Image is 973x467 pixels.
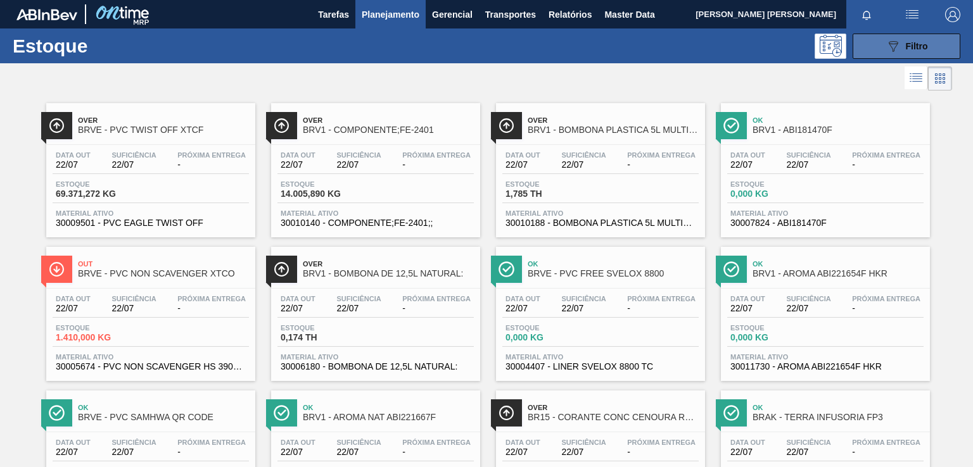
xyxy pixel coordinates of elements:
img: Ícone [49,405,65,421]
span: Ok [753,116,924,124]
span: Ok [753,260,924,268]
img: Ícone [723,261,739,277]
span: 30005674 - PVC NON SCAVENGER HS 3904.22 [56,362,246,371]
span: 22/07 [506,304,540,313]
div: Visão em Cards [928,66,952,90]
span: BRVE - PVC FREE SVELOX 8800 [528,269,699,278]
span: Over [78,116,249,124]
span: Material ativo [281,353,471,361]
img: TNhmsLtSVTkK8tSr43FrP2fwEKptu5GPRR3wAAAABJRU5ErkJggg== [16,9,77,20]
span: Material ativo [281,209,471,217]
span: 22/07 [561,160,606,170]
span: - [852,160,920,170]
button: Filtro [853,34,960,59]
span: 22/07 [111,160,156,170]
span: Estoque [56,180,144,188]
span: 22/07 [730,160,765,170]
span: Data out [56,295,91,302]
span: BRV1 - COMPONENTE;FE-2401 [303,125,474,135]
span: Próxima Entrega [627,439,696,446]
span: Planejamento [362,7,419,22]
span: 22/07 [281,447,315,457]
span: Filtro [906,41,928,51]
span: Suficiência [786,295,830,302]
span: Próxima Entrega [852,295,920,302]
span: Data out [730,151,765,159]
span: 22/07 [786,160,830,170]
span: Próxima Entrega [627,295,696,302]
span: Suficiência [336,295,381,302]
span: Estoque [281,180,369,188]
span: Próxima Entrega [852,151,920,159]
span: 0,174 TH [281,333,369,342]
span: Ok [753,404,924,411]
span: 0,000 KG [730,189,819,199]
span: 22/07 [786,447,830,457]
span: 30004407 - LINER SVELOX 8800 TC [506,362,696,371]
img: Ícone [723,118,739,134]
h1: Estoque [13,39,194,53]
span: Data out [281,439,315,446]
span: Suficiência [786,439,830,446]
span: - [852,304,920,313]
span: Relatórios [549,7,592,22]
span: Over [303,116,474,124]
span: BRV1 - AROMA ABI221654F HKR [753,269,924,278]
span: Suficiência [561,295,606,302]
span: Data out [506,151,540,159]
span: Suficiência [561,151,606,159]
img: Ícone [274,261,289,277]
span: - [627,447,696,457]
span: Ok [78,404,249,411]
span: Data out [506,295,540,302]
span: 22/07 [111,447,156,457]
span: Out [78,260,249,268]
a: ÍconeOverBRV1 - BOMBONA PLASTICA 5L MULTIMODAL;;BOMBOData out22/07Suficiência22/07Próxima Entrega... [486,94,711,237]
span: 30009501 - PVC EAGLE TWIST OFF [56,218,246,228]
span: BRVE - PVC SAMHWA QR CODE [78,413,249,422]
span: Suficiência [111,151,156,159]
span: 30010140 - COMPONENTE;FE-2401;; [281,218,471,228]
span: Estoque [506,324,594,332]
a: ÍconeOkBRV1 - ABI181470FData out22/07Suficiência22/07Próxima Entrega-Estoque0,000 KGMaterial ativ... [711,94,936,237]
img: Ícone [274,405,289,421]
span: Suficiência [111,295,156,302]
span: Data out [56,439,91,446]
a: ÍconeOkBRV1 - AROMA ABI221654F HKRData out22/07Suficiência22/07Próxima Entrega-Estoque0,000 KGMat... [711,237,936,381]
span: 0,000 KG [506,333,594,342]
span: Suficiência [336,439,381,446]
span: Estoque [506,180,594,188]
span: Próxima Entrega [177,295,246,302]
span: 22/07 [506,160,540,170]
img: Ícone [49,118,65,134]
span: Material ativo [506,353,696,361]
span: BRAK - TERRA INFUSORIA FP3 [753,413,924,422]
span: - [627,304,696,313]
span: Próxima Entrega [402,295,471,302]
a: ÍconeOverBRV1 - COMPONENTE;FE-2401Data out22/07Suficiência22/07Próxima Entrega-Estoque14.005,890 ... [262,94,486,237]
span: 30010188 - BOMBONA PLASTICA 5L MULTIMODAL;;BOMBONA [506,218,696,228]
span: Material ativo [506,209,696,217]
span: 22/07 [281,160,315,170]
span: 14.005,890 KG [281,189,369,199]
span: - [402,304,471,313]
span: 69.371,272 KG [56,189,144,199]
span: 22/07 [561,304,606,313]
div: Pogramando: nenhum usuário selecionado [815,34,846,59]
span: 1,785 TH [506,189,594,199]
span: 22/07 [336,304,381,313]
span: 22/07 [336,160,381,170]
span: Suficiência [561,439,606,446]
span: BRV1 - ABI181470F [753,125,924,135]
span: 22/07 [506,447,540,457]
span: 0,000 KG [730,333,819,342]
span: 22/07 [730,447,765,457]
span: Estoque [730,180,819,188]
span: 30006180 - BOMBONA DE 12,5L NATURAL: [281,362,471,371]
span: Suficiência [111,439,156,446]
button: Notificações [846,6,887,23]
span: 22/07 [111,304,156,313]
span: 22/07 [56,160,91,170]
span: Data out [730,439,765,446]
span: - [402,160,471,170]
